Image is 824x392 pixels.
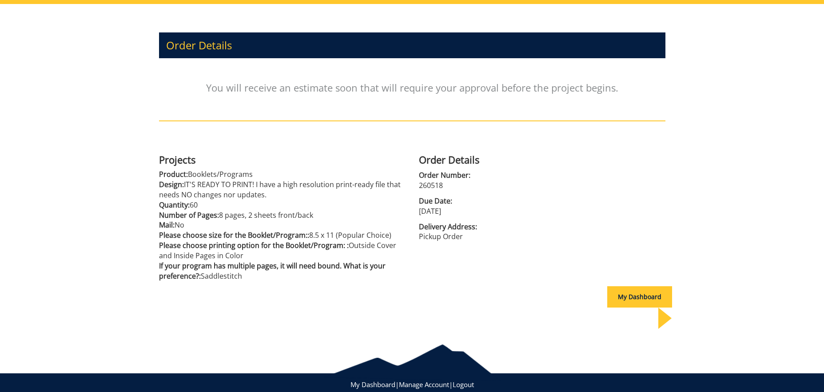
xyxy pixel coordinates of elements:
[159,169,188,179] span: Product:
[159,261,386,281] span: If your program has multiple pages, it will need bound. What is your preference?:
[419,180,665,191] p: 260518
[419,154,665,165] h4: Order Details
[159,230,406,240] p: 8.5 x 11 (Popular Choice)
[453,380,474,389] a: Logout
[419,222,665,232] span: Delivery Address:
[419,232,665,242] p: Pickup Order
[159,180,184,189] span: Design:
[350,380,395,389] a: My Dashboard
[159,32,665,58] h3: Order Details
[159,230,309,240] span: Please choose size for the Booklet/Program::
[159,200,406,210] p: 60
[607,286,672,308] div: My Dashboard
[607,292,672,301] a: My Dashboard
[159,210,219,220] span: Number of Pages:
[159,180,406,200] p: IT'S READY TO PRINT! I have a high resolution print-ready file that needs NO changes nor updates.
[399,380,449,389] a: Manage Account
[159,169,406,180] p: Booklets/Programs
[159,240,349,250] span: Please choose printing option for the Booklet/Program: :
[419,196,665,206] span: Due Date:
[159,261,406,281] p: Saddlestitch
[159,210,406,220] p: 8 pages, 2 sheets front/back
[159,220,175,230] span: Mail:
[159,240,406,261] p: Outside Cover and Inside Pages in Color
[159,200,190,210] span: Quantity:
[159,154,406,165] h4: Projects
[159,63,665,112] p: You will receive an estimate soon that will require your approval before the project begins.
[419,206,665,216] p: [DATE]
[159,220,406,230] p: No
[419,170,665,180] span: Order Number:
